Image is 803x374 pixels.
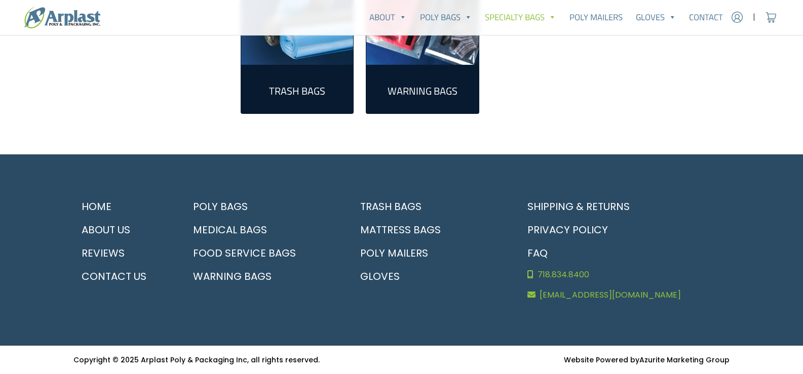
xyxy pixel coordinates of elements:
[73,241,173,265] a: Reviews
[352,241,507,265] a: Poly Mailers
[73,218,173,241] a: About Us
[73,355,320,365] small: Copyright © 2025 Arplast Poly & Packaging Inc, all rights reserved.
[249,85,346,97] h2: Trash Bags
[682,7,730,27] a: Contact
[73,265,173,288] a: Contact Us
[249,73,346,105] a: Visit product category Trash Bags
[639,355,730,365] a: Azurite Marketing Group
[374,73,471,105] a: Visit product category Warning Bags
[519,218,730,241] a: Privacy Policy
[479,7,563,27] a: Specialty Bags
[185,218,340,241] a: Medical Bags
[185,195,340,218] a: Poly Bags
[629,7,683,27] a: Gloves
[24,7,100,28] img: logo
[564,355,730,365] small: Website Powered by
[352,218,507,241] a: Mattress Bags
[519,265,730,285] a: 718.834.8400
[519,195,730,218] a: Shipping & Returns
[413,7,479,27] a: Poly Bags
[753,11,755,23] span: |
[185,241,340,265] a: Food Service Bags
[563,7,629,27] a: Poly Mailers
[363,7,413,27] a: About
[374,85,471,97] h2: Warning Bags
[185,265,340,288] a: Warning Bags
[519,241,730,265] a: FAQ
[352,195,507,218] a: Trash Bags
[519,285,730,305] a: [EMAIL_ADDRESS][DOMAIN_NAME]
[73,195,173,218] a: Home
[352,265,507,288] a: Gloves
